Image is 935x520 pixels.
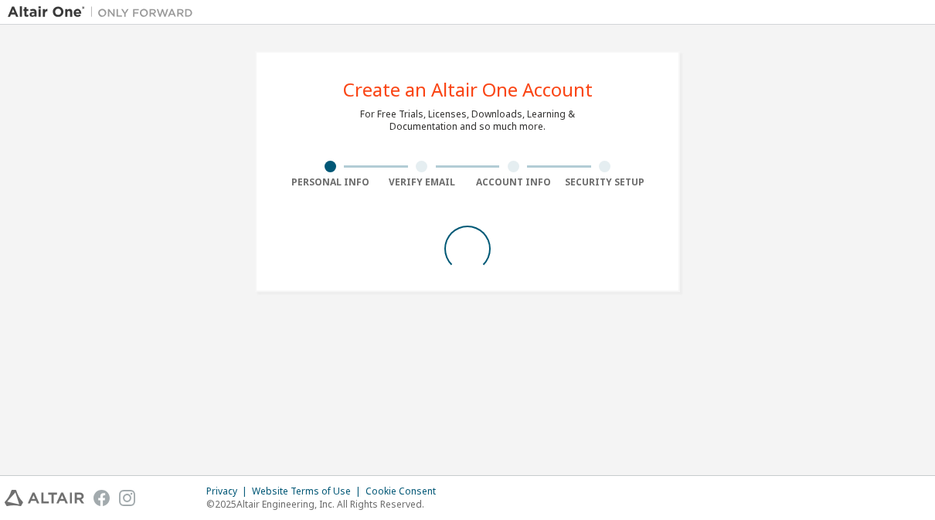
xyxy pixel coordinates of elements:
img: Altair One [8,5,201,20]
div: Personal Info [284,176,376,189]
img: facebook.svg [93,490,110,506]
div: Privacy [206,485,252,498]
div: For Free Trials, Licenses, Downloads, Learning & Documentation and so much more. [360,108,575,133]
div: Website Terms of Use [252,485,365,498]
div: Account Info [467,176,559,189]
p: © 2025 Altair Engineering, Inc. All Rights Reserved. [206,498,445,511]
img: altair_logo.svg [5,490,84,506]
div: Security Setup [559,176,651,189]
img: instagram.svg [119,490,135,506]
div: Create an Altair One Account [343,80,593,99]
div: Cookie Consent [365,485,445,498]
div: Verify Email [376,176,468,189]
